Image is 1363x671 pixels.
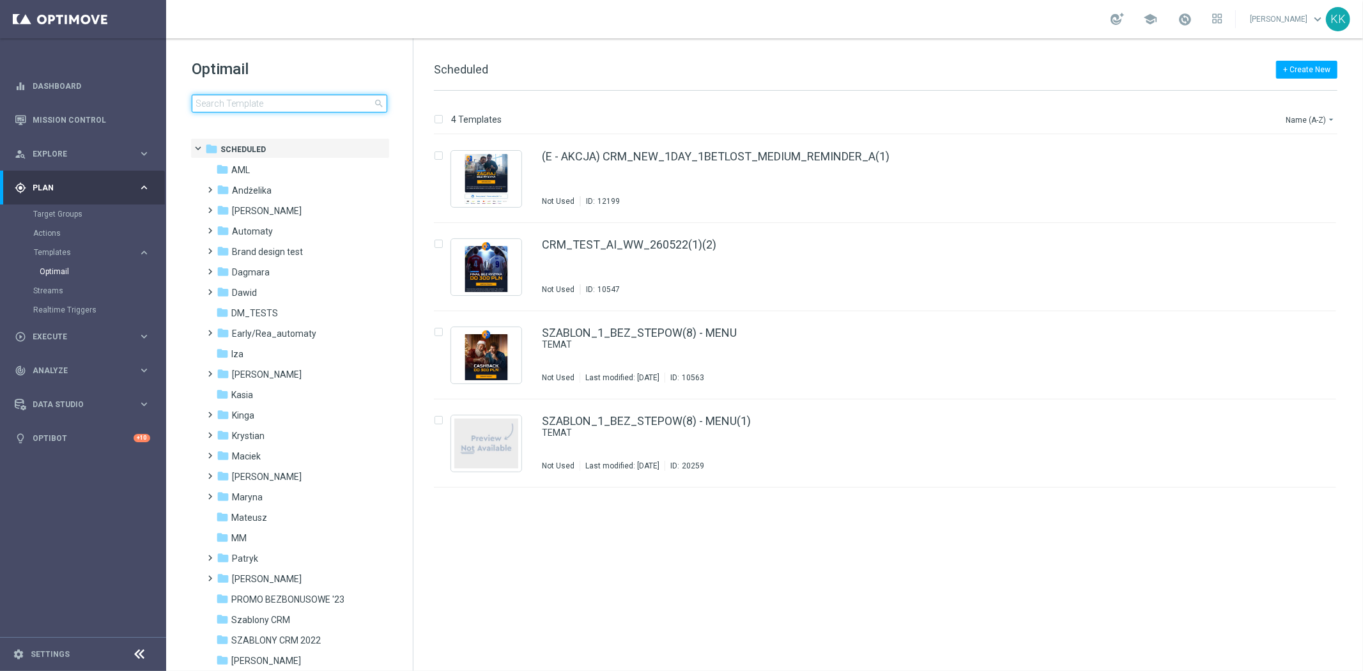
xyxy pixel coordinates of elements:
i: folder [217,572,229,585]
span: Dawid [232,287,257,298]
i: folder [216,306,229,319]
a: Actions [33,228,133,238]
i: folder [217,367,229,380]
i: folder [217,204,229,217]
div: 10547 [597,284,620,295]
span: Execute [33,333,138,341]
i: folder [216,654,229,667]
i: keyboard_arrow_right [138,247,150,259]
a: Optibot [33,421,134,455]
div: Templates [33,243,165,281]
span: Maciek [232,451,261,462]
span: SZABLONY CRM 2022 [231,635,321,646]
div: ID: [665,373,704,383]
span: Kamil N. [232,369,302,380]
img: 10563.jpeg [454,330,518,380]
button: + Create New [1276,61,1337,79]
span: Marcin G. [232,471,302,482]
div: Last modified: [DATE] [580,461,665,471]
span: Plan [33,184,138,192]
i: folder [216,613,229,626]
div: 10563 [682,373,704,383]
span: Early/Rea_automaty [232,328,316,339]
i: play_circle_outline [15,331,26,343]
a: (E - AKCJA) CRM_NEW_1DAY_1BETLOST_MEDIUM_REMINDER_A(1) [542,151,889,162]
button: play_circle_outline Execute keyboard_arrow_right [14,332,151,342]
i: folder [217,490,229,503]
i: keyboard_arrow_right [138,364,150,376]
i: folder [216,163,229,176]
div: ID: [580,196,620,206]
div: 20259 [682,461,704,471]
a: Realtime Triggers [33,305,133,315]
span: Mateusz [231,512,267,523]
i: track_changes [15,365,26,376]
i: folder [217,470,229,482]
i: folder [217,327,229,339]
i: folder [216,347,229,360]
button: person_search Explore keyboard_arrow_right [14,149,151,159]
span: Analyze [33,367,138,374]
div: track_changes Analyze keyboard_arrow_right [14,366,151,376]
a: Mission Control [33,103,150,137]
div: Not Used [542,284,574,295]
p: 4 Templates [451,114,502,125]
span: MM [231,532,247,544]
i: folder [217,449,229,462]
div: Last modified: [DATE] [580,373,665,383]
i: folder [217,429,229,442]
input: Search Template [192,95,387,112]
div: Execute [15,331,138,343]
div: +10 [134,434,150,442]
span: Patryk [232,553,258,564]
i: keyboard_arrow_right [138,148,150,160]
a: SZABLON_1_BEZ_STEPOW(8) - MENU [542,327,737,339]
div: Not Used [542,461,574,471]
i: gps_fixed [15,182,26,194]
i: folder [205,143,218,155]
div: KK [1326,7,1350,31]
div: Optimail [40,262,165,281]
i: folder [217,551,229,564]
span: keyboard_arrow_down [1311,12,1325,26]
i: folder [216,511,229,523]
i: folder [217,183,229,196]
div: Analyze [15,365,138,376]
span: Scheduled [220,144,266,155]
div: Press SPACE to select this row. [421,223,1360,311]
div: Plan [15,182,138,194]
div: ID: [665,461,704,471]
button: Mission Control [14,115,151,125]
i: arrow_drop_down [1326,114,1336,125]
a: Target Groups [33,209,133,219]
i: folder [217,265,229,278]
i: keyboard_arrow_right [138,330,150,343]
span: AML [231,164,250,176]
span: DM_TESTS [231,307,278,319]
button: Templates keyboard_arrow_right [33,247,151,258]
span: school [1143,12,1157,26]
i: folder [217,286,229,298]
div: Data Studio keyboard_arrow_right [14,399,151,410]
span: Piotr G. [232,573,302,585]
span: Krystian [232,430,265,442]
span: PROMO BEZBONUSOWE '23 [231,594,344,605]
img: 12199.jpeg [454,154,518,204]
button: gps_fixed Plan keyboard_arrow_right [14,183,151,193]
span: Kasia [231,389,253,401]
span: Kinga [232,410,254,421]
i: person_search [15,148,26,160]
img: noPreview.jpg [454,419,518,468]
a: [PERSON_NAME]keyboard_arrow_down [1249,10,1326,29]
button: equalizer Dashboard [14,81,151,91]
span: Explore [33,150,138,158]
span: Andżelika [232,185,272,196]
span: Dagmara [232,266,270,278]
span: Brand design test [232,246,303,258]
div: Press SPACE to select this row. [421,311,1360,399]
div: TEMAT [542,427,1282,439]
